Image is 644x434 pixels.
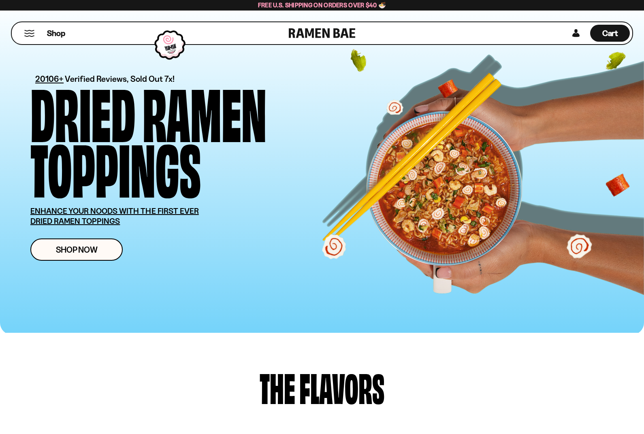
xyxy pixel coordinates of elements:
a: Shop [47,25,65,42]
a: Cart [590,22,630,44]
div: Ramen [143,83,267,138]
div: flavors [299,367,384,406]
span: Free U.S. Shipping on Orders over $40 🍜 [258,1,386,9]
a: Shop Now [30,238,123,261]
span: Shop Now [56,245,98,254]
button: Mobile Menu Trigger [24,30,35,37]
span: Cart [602,28,618,38]
div: Dried [30,83,135,138]
span: Shop [47,28,65,39]
u: ENHANCE YOUR NOODS WITH THE FIRST EVER DRIED RAMEN TOPPINGS [30,206,199,226]
div: The [260,367,295,406]
div: Toppings [30,138,201,194]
